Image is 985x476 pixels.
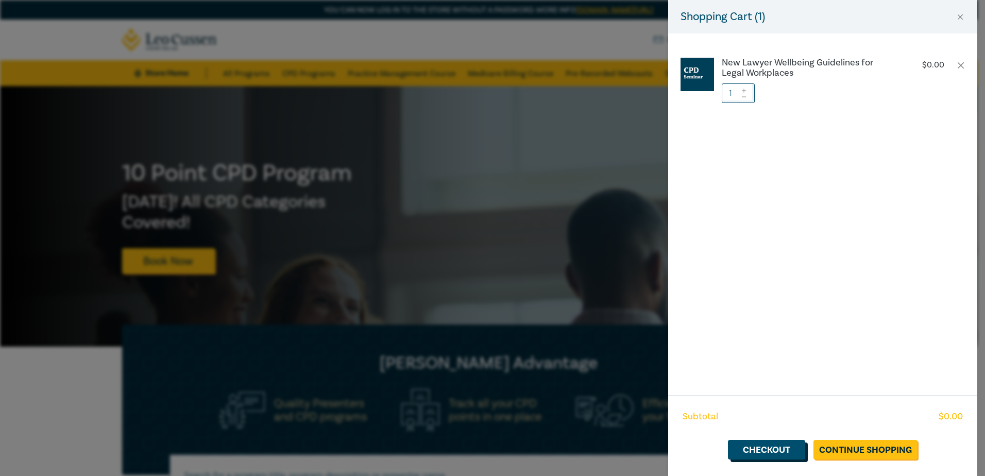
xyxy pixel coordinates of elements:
img: CPD%20Seminar.jpg [681,58,714,91]
a: Checkout [728,440,805,460]
span: Subtotal [683,410,718,423]
p: $ 0.00 [922,60,944,70]
button: Close [956,12,965,22]
input: 1 [722,83,755,103]
span: $ 0.00 [939,410,963,423]
a: New Lawyer Wellbeing Guidelines for Legal Workplaces [722,58,893,78]
a: Continue Shopping [813,440,918,460]
h5: Shopping Cart ( 1 ) [681,8,765,25]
